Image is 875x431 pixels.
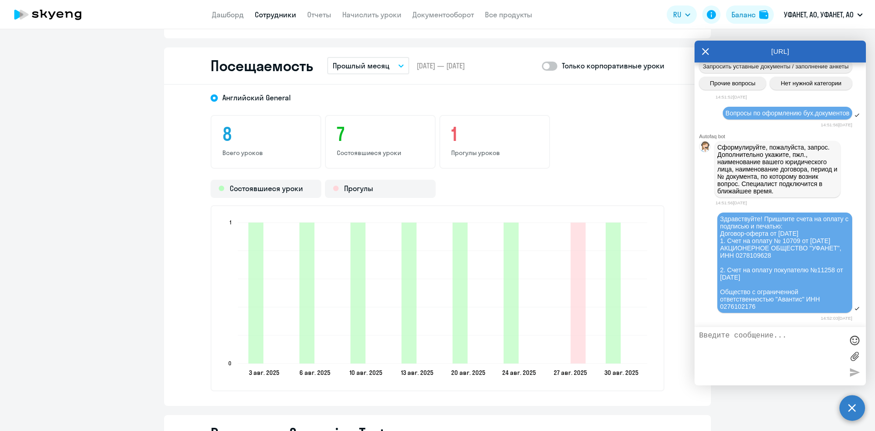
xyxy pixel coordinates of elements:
[350,223,365,363] path: 2025-08-09T19:00:00.000Z Состоявшиеся уроки 1
[759,10,768,19] img: balance
[821,316,852,321] time: 14:52:03[DATE]
[307,10,331,19] a: Отчеты
[230,219,232,226] text: 1
[337,123,424,145] h3: 7
[248,223,263,363] path: 2025-08-02T19:00:00.000Z Состоявшиеся уроки 1
[222,149,309,157] p: Всего уроков
[401,223,417,363] path: 2025-08-12T19:00:00.000Z Состоявшиеся уроки 1
[504,223,519,363] path: 2025-08-23T19:00:00.000Z Состоявшиеся уроки 1
[485,10,532,19] a: Все продукты
[784,9,854,20] p: УФАНЕТ, АО, УФАНЕТ, АО
[212,10,244,19] a: Дашборд
[255,10,296,19] a: Сотрудники
[325,180,436,198] div: Прогулы
[673,9,681,20] span: RU
[715,94,747,99] time: 14:51:52[DATE]
[554,369,587,377] text: 27 авг. 2025
[222,123,309,145] h3: 8
[700,141,711,155] img: bot avatar
[502,369,536,377] text: 24 авг. 2025
[401,369,433,377] text: 13 авг. 2025
[333,60,390,71] p: Прошлый месяц
[337,149,424,157] p: Состоявшиеся уроки
[720,215,850,310] span: Здравствуйте! Пришлите счета на оплату с подписью и печатью: Договор-оферта от [DATE] 1. Счет на ...
[726,109,849,117] span: Вопросы по оформлению бух.документов
[604,369,638,377] text: 30 авг. 2025
[606,223,621,363] path: 2025-08-29T19:00:00.000Z Состоявшиеся уроки 1
[249,369,279,377] text: 3 авг. 2025
[848,349,861,363] label: Лимит 10 файлов
[699,134,866,139] div: Autofaq bot
[451,149,538,157] p: Прогулы уроков
[327,57,409,74] button: Прошлый месяц
[667,5,697,24] button: RU
[412,10,474,19] a: Документооборот
[211,57,313,75] h2: Посещаемость
[342,10,401,19] a: Начислить уроки
[731,9,756,20] div: Баланс
[299,369,330,377] text: 6 авг. 2025
[299,223,314,363] path: 2025-08-05T19:00:00.000Z Состоявшиеся уроки 1
[770,77,852,90] button: Нет нужной категории
[779,4,867,26] button: УФАНЕТ, АО, УФАНЕТ, АО
[562,60,664,71] p: Только корпоративные уроки
[726,5,774,24] button: Балансbalance
[350,369,382,377] text: 10 авг. 2025
[781,80,841,87] span: Нет нужной категории
[703,63,849,70] span: Запросить уставные документы / заполнение анкеты
[699,77,766,90] button: Прочие вопросы
[699,60,852,73] button: Запросить уставные документы / заполнение анкеты
[717,144,839,195] span: Сформулируйте, пожалуйста, запрос. Дополнительно укажите, пжл., наименование вашего юридического ...
[710,80,756,87] span: Прочие вопросы
[222,93,291,103] span: Английский General
[228,360,232,367] text: 0
[453,223,468,363] path: 2025-08-19T19:00:00.000Z Состоявшиеся уроки 1
[715,200,747,205] time: 14:51:56[DATE]
[211,180,321,198] div: Состоявшиеся уроки
[571,223,586,363] path: 2025-08-26T19:00:00.000Z Прогулы 1
[417,61,465,71] span: [DATE] — [DATE]
[451,369,485,377] text: 20 авг. 2025
[821,122,852,127] time: 14:51:56[DATE]
[451,123,538,145] h3: 1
